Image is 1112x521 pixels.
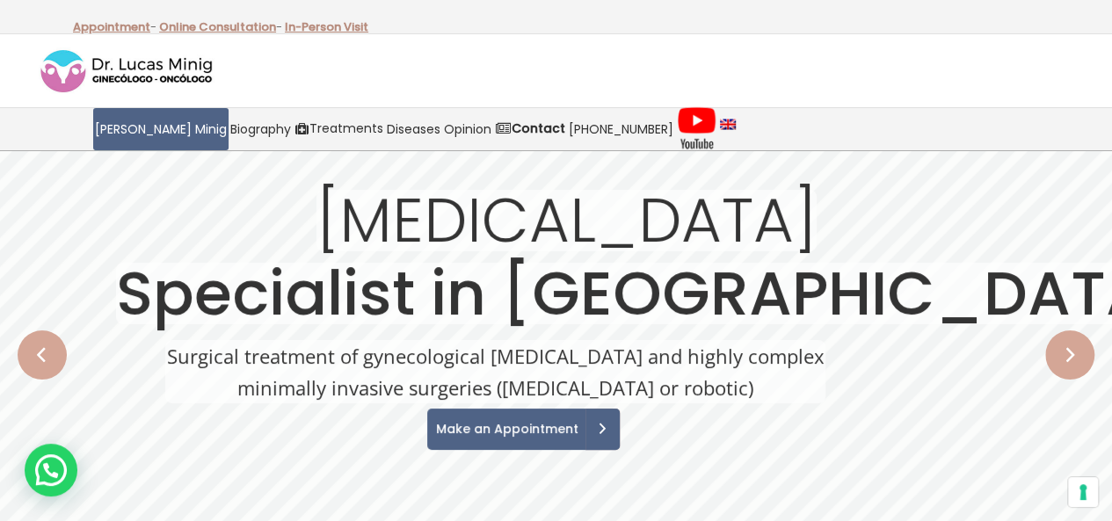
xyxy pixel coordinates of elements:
[150,18,156,35] font: -
[720,119,736,130] img: English language
[718,108,738,150] a: English language
[493,108,567,150] a: Contact
[1068,477,1098,507] button: Your consent preferences for tracking technologies
[229,108,293,150] a: Biography
[427,409,620,450] a: Make an Appointment
[567,108,675,150] a: [PHONE_NUMBER]
[316,177,817,264] font: [MEDICAL_DATA]
[167,343,825,401] font: Surgical treatment of gynecological [MEDICAL_DATA] and highly complex minimally invasive surgerie...
[675,108,718,150] a: Gynecology YouTube Videos
[73,18,150,35] a: Appointment
[95,120,227,138] font: [PERSON_NAME] Minig
[387,120,440,138] font: Diseases
[285,18,368,35] a: In-Person Visit
[436,420,578,438] font: Make an Appointment
[159,18,276,35] a: Online Consultation
[309,119,383,137] font: Treatments
[230,120,291,138] font: Biography
[677,107,716,151] img: Gynecology YouTube Videos
[512,119,565,137] font: Contact
[276,18,282,35] font: -
[444,120,491,138] font: Opinion
[442,108,493,150] a: Opinion
[569,120,673,138] font: [PHONE_NUMBER]
[293,108,385,150] a: Treatments
[93,108,229,150] a: [PERSON_NAME] Minig
[385,108,442,150] a: Diseases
